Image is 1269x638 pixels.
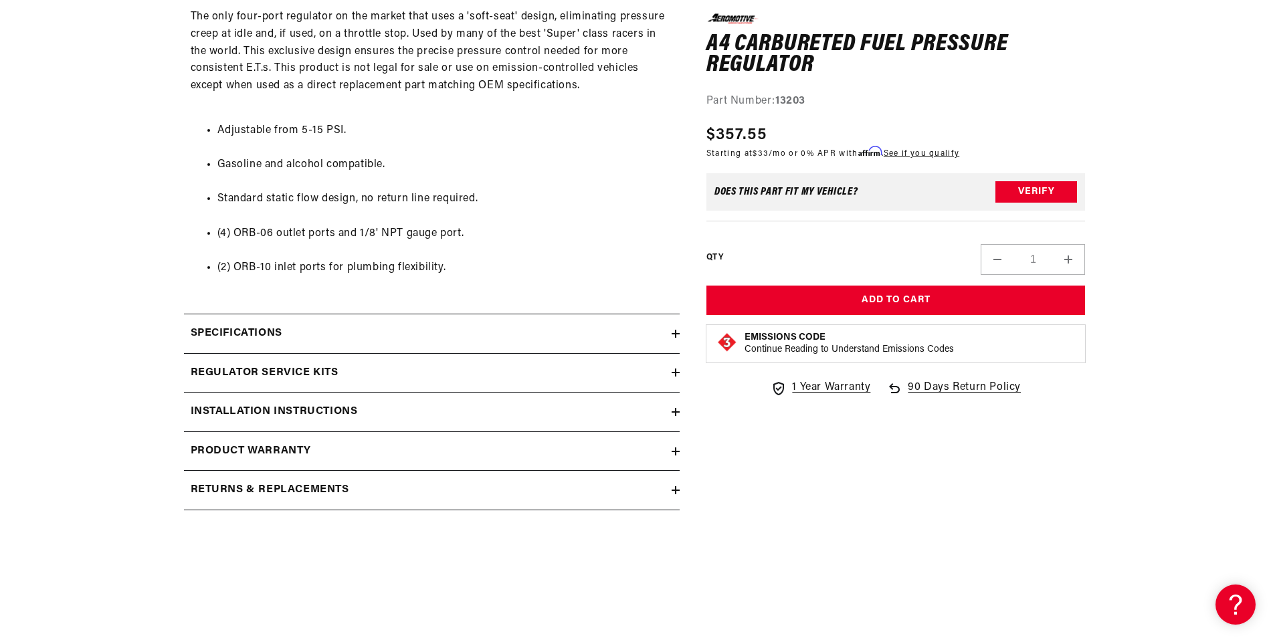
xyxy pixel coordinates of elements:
[184,314,680,353] summary: Specifications
[706,147,959,160] p: Starting at /mo or 0% APR with .
[184,393,680,431] summary: Installation Instructions
[858,146,882,156] span: Affirm
[886,379,1021,410] a: 90 Days Return Policy
[217,156,673,174] li: Gasoline and alcohol compatible.
[706,286,1086,316] button: Add to Cart
[706,123,767,147] span: $357.55
[217,122,673,140] li: Adjustable from 5-15 PSI.
[745,344,954,356] p: Continue Reading to Understand Emissions Codes
[706,251,723,263] label: QTY
[908,379,1021,410] span: 90 Days Return Policy
[995,181,1077,203] button: Verify
[792,379,870,397] span: 1 Year Warranty
[191,325,282,342] h2: Specifications
[184,432,680,471] summary: Product warranty
[217,191,673,208] li: Standard static flow design, no return line required.
[745,332,825,342] strong: Emissions Code
[706,92,1086,110] div: Part Number:
[884,150,959,158] a: See if you qualify - Learn more about Affirm Financing (opens in modal)
[191,403,358,421] h2: Installation Instructions
[184,471,680,510] summary: Returns & replacements
[191,364,338,382] h2: Regulator Service Kits
[217,259,673,277] li: (2) ORB-10 inlet ports for plumbing flexibility.
[745,332,954,356] button: Emissions CodeContinue Reading to Understand Emissions Codes
[191,443,312,460] h2: Product warranty
[716,332,738,353] img: Emissions code
[714,187,858,197] div: Does This part fit My vehicle?
[753,150,769,158] span: $33
[217,225,673,243] li: (4) ORB-06 outlet ports and 1/8' NPT gauge port.
[706,33,1086,76] h1: A4 Carbureted Fuel Pressure Regulator
[775,95,805,106] strong: 13203
[191,482,349,499] h2: Returns & replacements
[184,354,680,393] summary: Regulator Service Kits
[771,379,870,397] a: 1 Year Warranty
